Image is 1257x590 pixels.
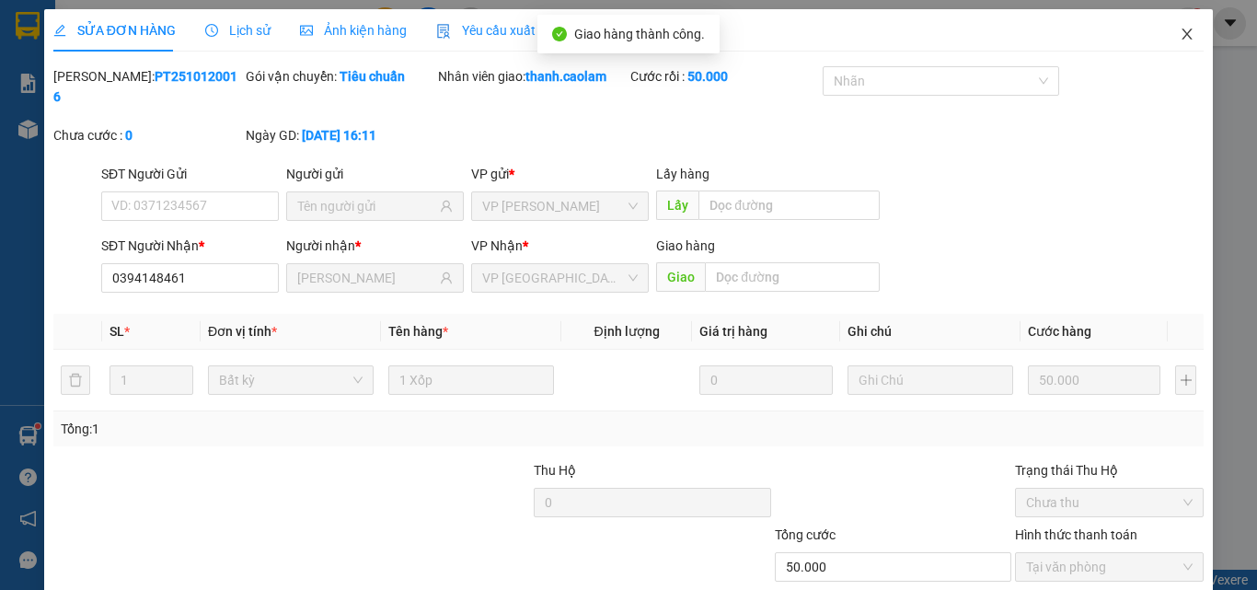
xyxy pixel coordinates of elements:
span: Lịch sử [205,23,271,38]
b: BIÊN NHẬN GỬI HÀNG HÓA [119,27,177,177]
span: Tên hàng [388,324,448,339]
span: clock-circle [205,24,218,37]
div: Gói vận chuyển: [246,66,434,87]
div: Cước rồi : [630,66,819,87]
span: Bất kỳ [219,366,363,394]
span: Giá trị hàng [699,324,767,339]
span: SL [110,324,124,339]
div: Người nhận [286,236,464,256]
input: 0 [1028,365,1160,395]
span: VP Sài Gòn [482,264,638,292]
button: delete [61,365,90,395]
b: [DOMAIN_NAME] [155,70,253,85]
span: Lấy hàng [656,167,709,181]
input: Tên người nhận [297,268,436,288]
span: user [440,272,453,284]
span: Giao hàng thành công. [574,27,705,41]
span: picture [300,24,313,37]
span: edit [53,24,66,37]
input: Tên người gửi [297,196,436,216]
span: VP Phan Thiết [482,192,638,220]
div: [PERSON_NAME]: [53,66,242,107]
span: Yêu cầu xuất hóa đơn điện tử [436,23,630,38]
b: thanh.caolam [525,69,606,84]
span: Đơn vị tính [208,324,277,339]
span: Lấy [656,191,698,220]
b: 0 [125,128,133,143]
label: Hình thức thanh toán [1015,527,1137,542]
span: Tổng cước [775,527,836,542]
div: Chưa cước : [53,125,242,145]
span: Thu Hộ [534,463,576,478]
span: Cước hàng [1028,324,1091,339]
span: VP Nhận [471,238,523,253]
div: Ngày GD: [246,125,434,145]
button: Close [1161,9,1213,61]
button: plus [1175,365,1196,395]
b: [PERSON_NAME] [23,119,104,205]
input: 0 [699,365,832,395]
img: logo.jpg [200,23,244,67]
input: Ghi Chú [848,365,1013,395]
div: SĐT Người Nhận [101,236,279,256]
li: (c) 2017 [155,87,253,110]
input: Dọc đường [698,191,880,220]
div: Người gửi [286,164,464,184]
div: Tổng: 1 [61,419,487,439]
div: Nhân viên giao: [438,66,627,87]
b: 50.000 [687,69,728,84]
span: Ảnh kiện hàng [300,23,407,38]
b: [DATE] 16:11 [302,128,376,143]
div: Trạng thái Thu Hộ [1015,460,1204,480]
span: Giao [656,262,705,292]
img: icon [436,24,451,39]
input: VD: Bàn, Ghế [388,365,554,395]
div: SĐT Người Gửi [101,164,279,184]
div: VP gửi [471,164,649,184]
span: close [1180,27,1194,41]
span: Giao hàng [656,238,715,253]
span: Định lượng [594,324,659,339]
span: Chưa thu [1026,489,1193,516]
b: Tiêu chuẩn [340,69,405,84]
span: SỬA ĐƠN HÀNG [53,23,176,38]
input: Dọc đường [705,262,880,292]
span: check-circle [552,27,567,41]
span: Tại văn phòng [1026,553,1193,581]
th: Ghi chú [840,314,1021,350]
span: user [440,200,453,213]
